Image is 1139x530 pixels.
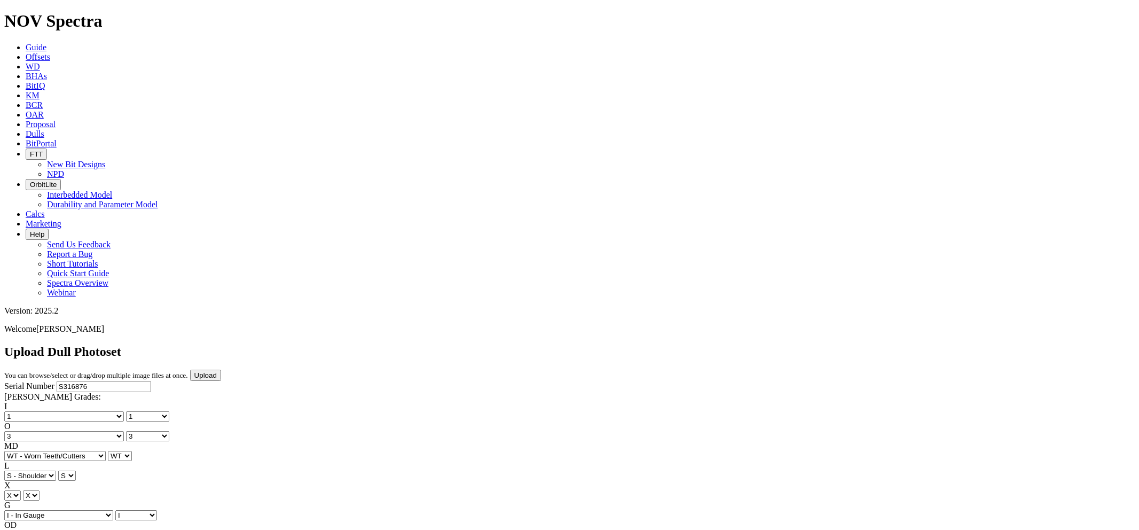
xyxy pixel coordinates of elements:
[26,229,49,240] button: Help
[4,441,18,450] label: MD
[26,110,44,119] a: OAR
[47,269,109,278] a: Quick Start Guide
[4,345,1135,359] h2: Upload Dull Photoset
[26,91,40,100] a: KM
[47,190,112,199] a: Interbedded Model
[30,150,43,158] span: FTT
[26,219,61,228] a: Marketing
[190,370,221,381] input: Upload
[4,402,7,411] label: I
[4,324,1135,334] p: Welcome
[26,43,46,52] a: Guide
[4,11,1135,31] h1: NOV Spectra
[4,501,11,510] label: G
[47,278,108,287] a: Spectra Overview
[47,250,92,259] a: Report a Bug
[47,259,98,268] a: Short Tutorials
[26,209,45,219] a: Calcs
[47,169,64,178] a: NPD
[47,160,105,169] a: New Bit Designs
[4,306,1135,316] div: Version: 2025.2
[47,240,111,249] a: Send Us Feedback
[4,461,10,470] label: L
[30,181,57,189] span: OrbitLite
[30,230,44,238] span: Help
[26,139,57,148] a: BitPortal
[36,324,104,333] span: [PERSON_NAME]
[26,100,43,110] a: BCR
[26,179,61,190] button: OrbitLite
[26,62,40,71] a: WD
[26,129,44,138] a: Dulls
[4,520,17,529] label: OD
[4,481,11,490] label: X
[4,371,188,379] small: You can browse/select or drag/drop multiple image files at once.
[26,52,50,61] a: Offsets
[4,422,11,431] label: O
[4,381,54,391] label: Serial Number
[26,81,45,90] a: BitIQ
[47,288,76,297] a: Webinar
[26,72,47,81] a: BHAs
[26,120,56,129] a: Proposal
[26,149,47,160] button: FTT
[47,200,158,209] a: Durability and Parameter Model
[4,392,1135,402] div: [PERSON_NAME] Grades:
